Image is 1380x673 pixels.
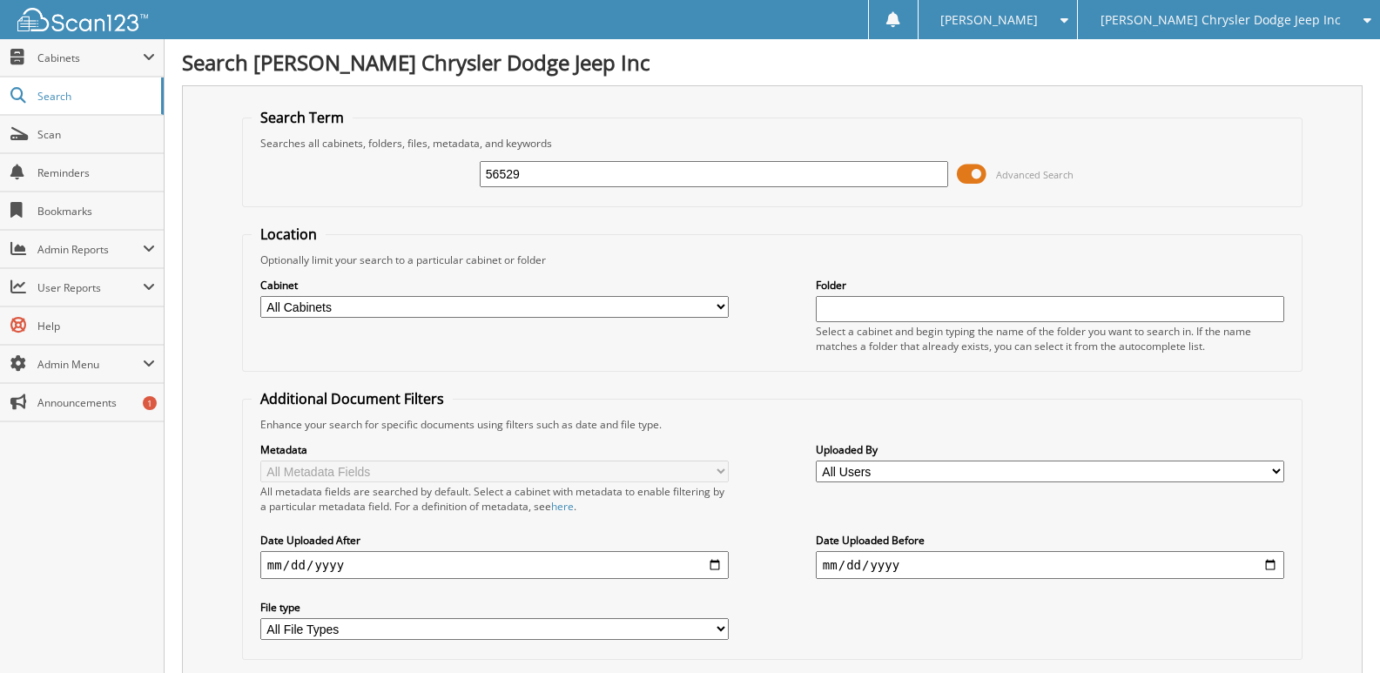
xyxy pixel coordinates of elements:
[996,168,1074,181] span: Advanced Search
[37,395,155,410] span: Announcements
[816,442,1284,457] label: Uploaded By
[37,165,155,180] span: Reminders
[143,396,157,410] div: 1
[37,127,155,142] span: Scan
[17,8,148,31] img: scan123-logo-white.svg
[252,417,1293,432] div: Enhance your search for specific documents using filters such as date and file type.
[1101,15,1341,25] span: [PERSON_NAME] Chrysler Dodge Jeep Inc
[252,252,1293,267] div: Optionally limit your search to a particular cabinet or folder
[260,600,729,615] label: File type
[1293,589,1380,673] iframe: Chat Widget
[816,278,1284,293] label: Folder
[816,551,1284,579] input: end
[816,324,1284,353] div: Select a cabinet and begin typing the name of the folder you want to search in. If the name match...
[252,136,1293,151] div: Searches all cabinets, folders, files, metadata, and keywords
[260,533,729,548] label: Date Uploaded After
[37,89,152,104] span: Search
[940,15,1038,25] span: [PERSON_NAME]
[252,225,326,244] legend: Location
[37,280,143,295] span: User Reports
[260,484,729,514] div: All metadata fields are searched by default. Select a cabinet with metadata to enable filtering b...
[551,499,574,514] a: here
[37,242,143,257] span: Admin Reports
[260,551,729,579] input: start
[37,319,155,333] span: Help
[252,389,453,408] legend: Additional Document Filters
[182,48,1363,77] h1: Search [PERSON_NAME] Chrysler Dodge Jeep Inc
[260,278,729,293] label: Cabinet
[252,108,353,127] legend: Search Term
[37,50,143,65] span: Cabinets
[260,442,729,457] label: Metadata
[816,533,1284,548] label: Date Uploaded Before
[37,204,155,219] span: Bookmarks
[37,357,143,372] span: Admin Menu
